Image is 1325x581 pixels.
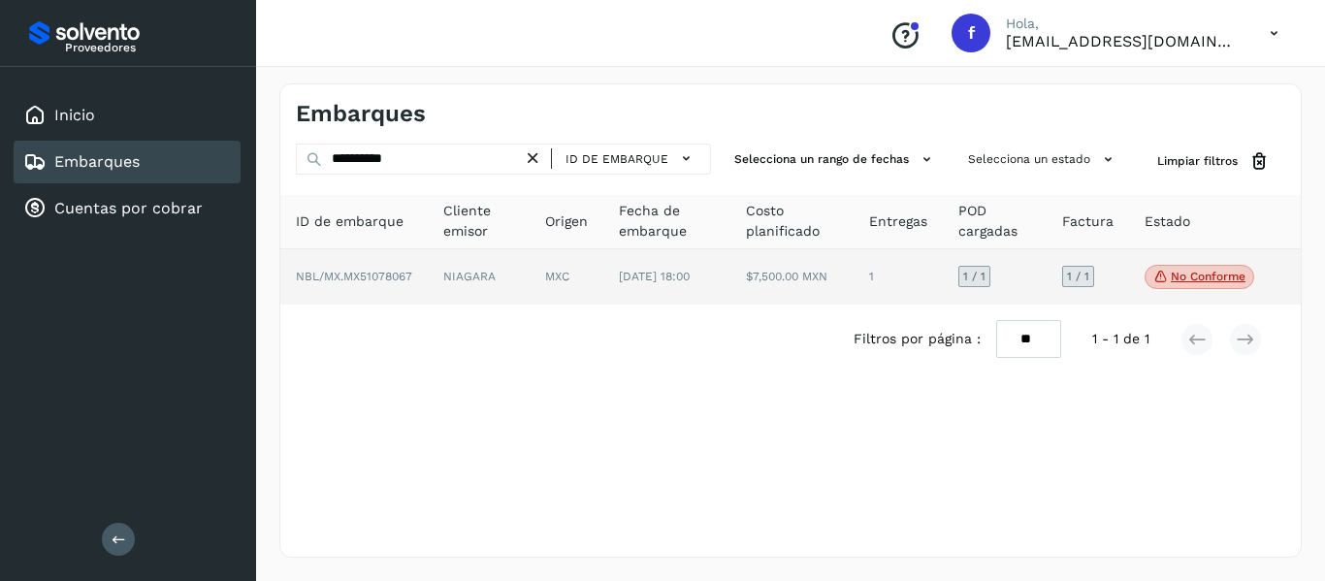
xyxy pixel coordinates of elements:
[54,152,140,171] a: Embarques
[1145,211,1190,232] span: Estado
[296,100,426,128] h4: Embarques
[560,145,702,173] button: ID de embarque
[1062,211,1114,232] span: Factura
[1067,271,1089,282] span: 1 / 1
[619,201,715,242] span: Fecha de embarque
[1006,16,1239,32] p: Hola,
[1142,144,1285,179] button: Limpiar filtros
[296,270,412,283] span: NBL/MX.MX51078067
[869,211,927,232] span: Entregas
[727,144,945,176] button: Selecciona un rango de fechas
[1092,329,1149,349] span: 1 - 1 de 1
[566,150,668,168] span: ID de embarque
[428,249,530,306] td: NIAGARA
[54,106,95,124] a: Inicio
[1157,152,1238,170] span: Limpiar filtros
[54,199,203,217] a: Cuentas por cobrar
[1171,270,1245,283] p: No conforme
[296,211,404,232] span: ID de embarque
[545,211,588,232] span: Origen
[963,271,986,282] span: 1 / 1
[1006,32,1239,50] p: finanzastransportesperez@gmail.com
[854,249,943,306] td: 1
[619,270,690,283] span: [DATE] 18:00
[443,201,514,242] span: Cliente emisor
[14,94,241,137] div: Inicio
[14,187,241,230] div: Cuentas por cobrar
[854,329,981,349] span: Filtros por página :
[730,249,854,306] td: $7,500.00 MXN
[14,141,241,183] div: Embarques
[530,249,603,306] td: MXC
[746,201,838,242] span: Costo planificado
[65,41,233,54] p: Proveedores
[958,201,1031,242] span: POD cargadas
[960,144,1126,176] button: Selecciona un estado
